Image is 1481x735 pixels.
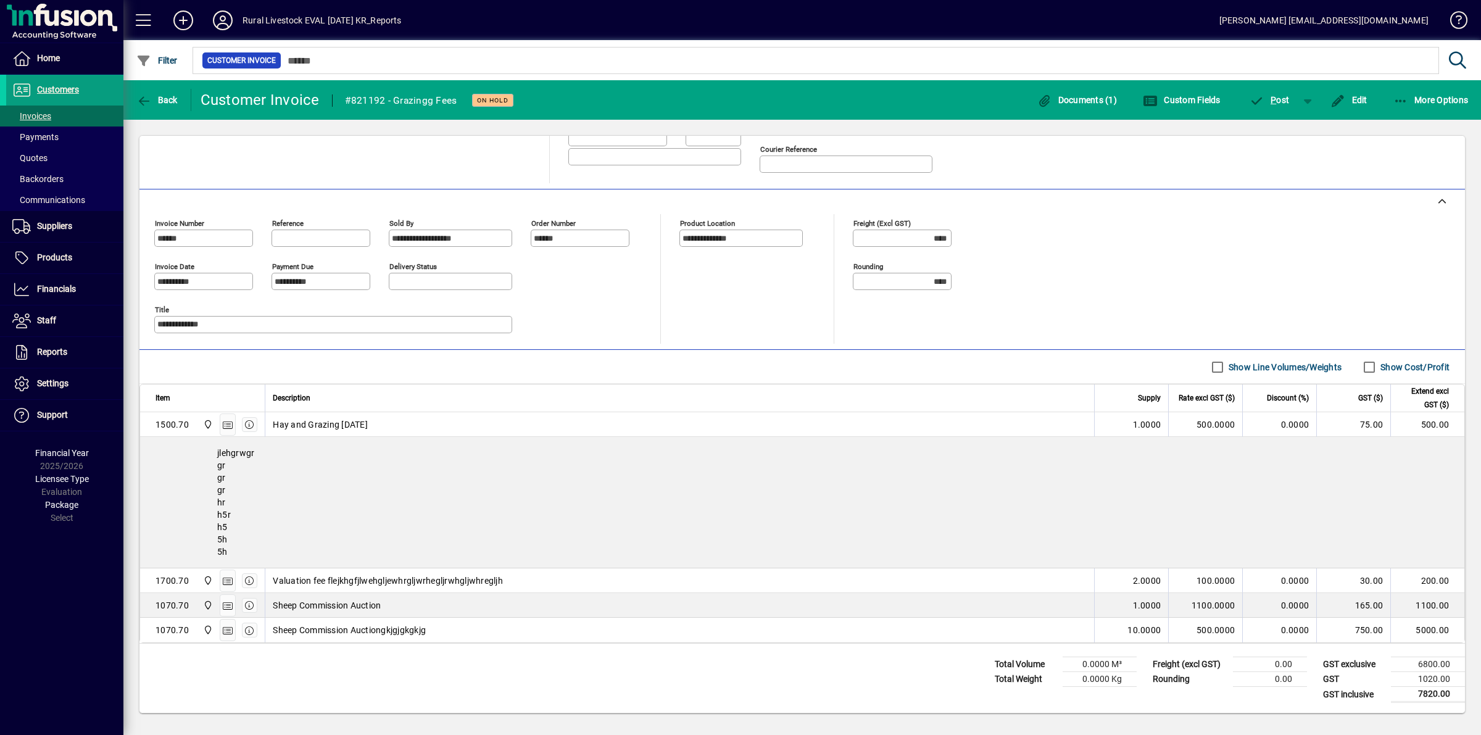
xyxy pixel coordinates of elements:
td: GST exclusive [1317,657,1391,672]
a: Settings [6,368,123,399]
td: 7820.00 [1391,687,1465,702]
span: Discount (%) [1267,391,1309,405]
mat-label: Freight (excl GST) [853,219,911,228]
span: 10.0000 [1127,624,1161,636]
button: Back [133,89,181,111]
mat-label: Reference [272,219,304,228]
div: 500.0000 [1176,624,1235,636]
div: 100.0000 [1176,575,1235,587]
label: Show Line Volumes/Weights [1226,361,1342,373]
mat-label: Courier Reference [760,145,817,154]
a: Financials [6,274,123,305]
span: Callum Stalker [200,599,214,612]
a: Payments [6,127,123,147]
span: Home [37,53,60,63]
span: Package [45,500,78,510]
a: Backorders [6,168,123,189]
div: 1500.70 [156,418,189,431]
span: Callum Stalker [200,623,214,637]
a: Home [6,43,123,74]
mat-label: Product location [680,219,735,228]
a: Invoices [6,106,123,127]
td: 30.00 [1316,568,1390,593]
span: More Options [1393,95,1469,105]
button: More Options [1390,89,1472,111]
span: Customers [37,85,79,94]
button: Filter [133,49,181,72]
span: 1.0000 [1133,599,1161,612]
td: 0.0000 [1242,568,1316,593]
div: 1070.70 [156,624,189,636]
mat-label: Order number [531,219,576,228]
span: Financials [37,284,76,294]
div: jlehgrwgr gr gr gr hr h5r h5 5h 5h [140,437,1464,568]
td: GST [1317,672,1391,687]
td: 500.00 [1390,412,1464,437]
mat-label: Payment due [272,262,313,271]
span: Extend excl GST ($) [1398,384,1449,412]
td: GST inclusive [1317,687,1391,702]
span: Callum Stalker [200,574,214,588]
td: 6800.00 [1391,657,1465,672]
td: 165.00 [1316,593,1390,618]
a: Communications [6,189,123,210]
mat-label: Delivery status [389,262,437,271]
span: Documents (1) [1037,95,1117,105]
a: Products [6,243,123,273]
td: 750.00 [1316,618,1390,642]
span: Backorders [12,174,64,184]
span: Reports [37,347,67,357]
span: Support [37,410,68,420]
span: Invoices [12,111,51,121]
span: Supply [1138,391,1161,405]
td: 75.00 [1316,412,1390,437]
a: Staff [6,305,123,336]
td: Total Volume [989,657,1063,672]
span: Financial Year [35,448,89,458]
span: Filter [136,56,178,65]
span: Description [273,391,310,405]
a: Suppliers [6,211,123,242]
span: Edit [1330,95,1367,105]
button: Custom Fields [1140,89,1224,111]
td: 0.00 [1233,672,1307,687]
span: On hold [477,96,508,104]
td: 200.00 [1390,568,1464,593]
span: Valuation fee flejkhgfjlwehgljewhrgljwrhegljrwhgljwhregljh [273,575,503,587]
app-page-header-button: Back [123,89,191,111]
span: Rate excl GST ($) [1179,391,1235,405]
span: Sheep Commission Auctiongkjgjgkgkjg [273,624,426,636]
a: Support [6,400,123,431]
div: 1070.70 [156,599,189,612]
div: Customer Invoice [201,90,320,110]
td: 5000.00 [1390,618,1464,642]
td: 1020.00 [1391,672,1465,687]
span: Customer Invoice [207,54,276,67]
span: Custom Fields [1143,95,1221,105]
a: Reports [6,337,123,368]
button: Edit [1327,89,1371,111]
td: 1100.00 [1390,593,1464,618]
span: GST ($) [1358,391,1383,405]
span: Suppliers [37,221,72,231]
div: 1100.0000 [1176,599,1235,612]
span: 2.0000 [1133,575,1161,587]
span: Sheep Commission Auction [273,599,381,612]
span: Communications [12,195,85,205]
span: Item [156,391,170,405]
span: Callum Stalker [200,418,214,431]
td: Freight (excl GST) [1147,657,1233,672]
span: Hay and Grazing [DATE] [273,418,368,431]
span: Products [37,252,72,262]
button: Post [1243,89,1296,111]
span: Staff [37,315,56,325]
td: 0.0000 [1242,412,1316,437]
div: #821192 - Grazingg Fees [345,91,457,110]
label: Show Cost/Profit [1378,361,1450,373]
td: Total Weight [989,672,1063,687]
mat-label: Rounding [853,262,883,271]
div: [PERSON_NAME] [EMAIL_ADDRESS][DOMAIN_NAME] [1219,10,1429,30]
td: Rounding [1147,672,1233,687]
span: Back [136,95,178,105]
a: Knowledge Base [1441,2,1466,43]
